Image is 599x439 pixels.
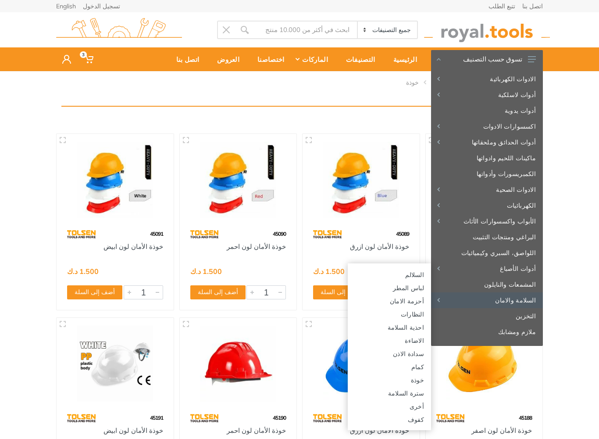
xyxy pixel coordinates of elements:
[471,426,532,435] a: خوذة الأمان لون اصفر
[227,426,286,435] a: خوذة الأمان لون احمر
[424,18,550,42] img: royal.tools Logo
[273,414,286,421] span: 45190
[350,426,409,435] a: خوذة الأمان لون ازرق
[67,410,96,426] img: 64.webp
[434,326,535,402] img: Royal Tools - خوذة الأمان لون اصفر
[83,3,120,9] a: تسجيل الدخول
[348,360,431,373] a: كمام
[64,142,166,218] img: Royal Tools - خوذة الأمان لون ابيض
[334,50,382,68] div: التصنيفات
[103,426,163,435] a: خوذة الأمان لون ابيض
[56,78,543,87] nav: breadcrumb
[164,50,205,68] div: اتصل بنا
[348,307,431,320] a: النظارات
[190,410,219,426] img: 64.webp
[382,47,423,71] a: الرئيسية
[313,268,345,275] div: 1.500 د.ك
[313,285,368,299] button: أضف إلى السلة
[227,242,286,251] a: خوذة الأمان لون احمر
[431,245,543,261] a: اللواصق، السبري وكيميائيات
[431,134,543,150] a: أدوات الحدائق وملحقاتها
[348,386,431,399] a: سترة السلامة
[393,78,419,87] li: خوذة
[348,373,431,386] a: خوذة
[431,166,543,182] a: الكمبريسورات وأدواتها
[273,230,286,237] span: 45090
[431,182,543,198] a: الادوات الصحية
[431,119,543,134] a: اكسسوارات الادوات
[103,242,163,251] a: خوذة الأمان لون ابيض
[348,347,431,360] a: سدادة الاذن
[431,308,543,324] a: التخزين
[334,47,382,71] a: التصنيفات
[431,198,543,213] a: الكهربائيات
[357,22,417,38] select: Category
[348,320,431,334] a: احذية السلامة
[396,230,409,237] span: 45089
[382,50,423,68] div: الرئيسية
[150,414,163,421] span: 45191
[246,47,290,71] a: اختصاصنا
[67,227,96,242] img: 64.webp
[190,268,222,275] div: 1.500 د.ك
[431,71,543,87] a: الادوات الكهربائية
[431,213,543,229] a: الأبواب واكسسوارات الأثاث
[188,326,289,402] img: Royal Tools - خوذة الأمان لون احمر
[313,410,342,426] img: 64.webp
[190,285,246,299] button: أضف إلى السلة
[431,229,543,245] a: البراغي ومنتجات التثبيت
[205,47,246,71] a: العروض
[519,414,532,421] span: 45188
[431,150,543,166] a: ماكينات اللحيم وادواتها
[254,21,357,39] input: Site search
[310,142,412,218] img: Royal Tools - خوذة الأمان لون ازرق
[431,292,543,308] a: السلامة والامان
[350,242,409,251] a: خوذة الأمان لون ازرق
[310,326,412,402] img: Royal Tools - خوذة الأمان لون ازرق
[348,281,431,294] a: لباس المطر
[348,399,431,413] a: أخرى
[64,326,166,402] img: Royal Tools - خوذة الأمان لون ابيض
[522,3,543,9] a: اتصل بنا
[348,294,431,307] a: أحزمة الامان
[431,87,543,103] a: أدوات لاسلكية
[56,3,76,9] a: English
[431,277,543,292] a: المشمعات والنايلون
[348,413,431,426] a: كفوف
[67,285,122,299] button: أضف إلى السلة
[150,230,163,237] span: 45091
[67,268,99,275] div: 1.500 د.ك
[431,261,543,277] a: أدوات الأصباغ
[348,268,431,281] a: السلالم
[488,3,515,9] a: تتبع الطلب
[164,47,205,71] a: اتصل بنا
[431,324,543,340] a: ملازم ومشابك
[190,227,219,242] img: 64.webp
[431,50,543,68] button: تسوق حسب التصنيف
[348,334,431,347] a: الاضاءة
[290,50,334,68] div: الماركات
[80,51,87,58] span: 3
[313,227,342,242] img: 64.webp
[246,50,290,68] div: اختصاصنا
[77,47,100,71] a: 3
[188,142,289,218] img: Royal Tools - خوذة الأمان لون احمر
[56,18,182,42] img: royal.tools Logo
[205,50,246,68] div: العروض
[431,103,543,119] a: أدوات يدوية
[436,410,465,426] img: 64.webp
